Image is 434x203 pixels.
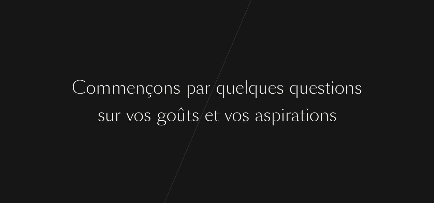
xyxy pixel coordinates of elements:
[72,75,86,101] div: C
[232,103,242,128] div: o
[263,103,271,128] div: s
[167,103,176,128] div: o
[242,103,249,128] div: s
[127,75,135,101] div: e
[144,103,151,128] div: s
[213,103,219,128] div: t
[345,75,355,101] div: n
[271,103,281,128] div: p
[145,75,153,101] div: ç
[244,75,248,101] div: l
[319,103,329,128] div: n
[305,103,309,128] div: i
[291,103,300,128] div: a
[176,103,186,128] div: û
[276,75,284,101] div: s
[135,75,145,101] div: n
[225,103,232,128] div: v
[335,75,345,101] div: o
[98,103,105,128] div: s
[96,75,111,101] div: m
[157,103,167,128] div: g
[235,75,244,101] div: e
[325,75,331,101] div: t
[111,75,127,101] div: m
[115,103,121,128] div: r
[285,103,291,128] div: r
[216,75,226,101] div: q
[281,103,285,128] div: i
[309,75,317,101] div: e
[258,75,268,101] div: u
[205,103,213,128] div: e
[355,75,362,101] div: s
[192,103,199,128] div: s
[289,75,299,101] div: q
[86,75,96,101] div: o
[268,75,276,101] div: e
[299,75,309,101] div: u
[329,103,337,128] div: s
[186,75,196,101] div: p
[173,75,180,101] div: s
[163,75,173,101] div: n
[153,75,163,101] div: o
[196,75,204,101] div: a
[248,75,258,101] div: q
[126,103,134,128] div: v
[204,75,211,101] div: r
[226,75,235,101] div: u
[300,103,305,128] div: t
[186,103,192,128] div: t
[105,103,115,128] div: u
[134,103,144,128] div: o
[331,75,335,101] div: i
[317,75,325,101] div: s
[255,103,263,128] div: a
[309,103,319,128] div: o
